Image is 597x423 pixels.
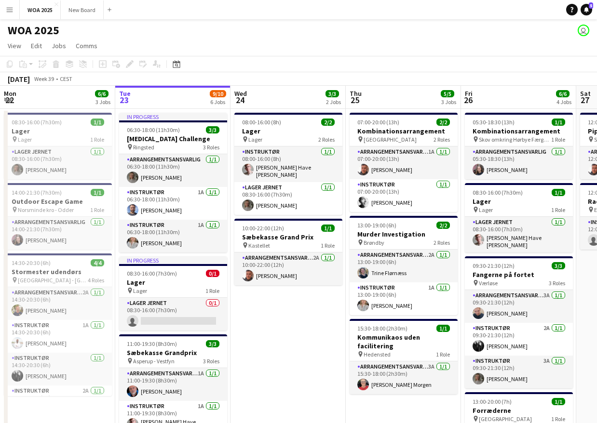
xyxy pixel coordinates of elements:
h1: WOA 2025 [8,23,59,38]
span: 2 Roles [434,136,450,143]
button: WOA 2025 [20,0,61,19]
div: 3 Jobs [441,98,456,106]
app-card-role: Instruktør1/108:00-16:00 (8h)[PERSON_NAME] Have [PERSON_NAME] [234,146,342,182]
app-card-role: Lager Jernet0/108:30-16:00 (7h30m) [119,298,227,330]
span: [GEOGRAPHIC_DATA] - [GEOGRAPHIC_DATA] [18,277,88,284]
span: 10:00-22:00 (12h) [242,225,284,232]
app-card-role: Instruktør2A1/114:30-20:30 (6h) [4,385,112,418]
span: 13:00-19:00 (6h) [357,222,396,229]
span: Sat [580,89,591,98]
app-job-card: 13:00-19:00 (6h)2/2Murder Investigation Brøndby2 RolesArrangementsansvarlig2A1/113:00-19:00 (6h)T... [350,216,458,315]
span: 26 [463,94,473,106]
span: 15:30-18:00 (2h30m) [357,325,407,332]
h3: Lager [465,197,573,206]
app-job-card: 10:00-22:00 (12h)1/1Sæbekasse Grand Prix Kastellet1 RoleArrangementsansvarlig2A1/110:00-22:00 (12... [234,219,342,285]
span: 1 Role [551,206,565,213]
app-card-role: Arrangementsansvarlig2A1/110:00-22:00 (12h)[PERSON_NAME] [234,252,342,285]
span: 06:30-18:00 (11h30m) [127,126,180,133]
div: 2 Jobs [326,98,341,106]
a: Edit [27,40,46,52]
app-card-role: Arrangementsansvarlig1/106:30-18:00 (11h30m)[PERSON_NAME] [119,154,227,187]
span: 3/3 [206,340,219,347]
div: 6 Jobs [210,98,226,106]
h3: Kombinationsarrangement [350,127,458,135]
app-card-role: Arrangementsansvarlig1/105:30-18:30 (13h)[PERSON_NAME] [465,146,573,179]
span: 1 Role [321,242,335,249]
div: [DATE] [8,74,30,84]
div: 07:00-20:00 (13h)2/2Kombinationsarrangement [GEOGRAPHIC_DATA]2 RolesArrangementsansvarlig1A1/107:... [350,113,458,212]
h3: Lager [4,127,112,135]
a: Comms [72,40,101,52]
app-card-role: Arrangementsansvarlig1A1/111:00-19:30 (8h30m)[PERSON_NAME] [119,368,227,401]
span: Tue [119,89,131,98]
h3: Lager [119,278,227,287]
span: 2 Roles [434,239,450,246]
span: Lager [248,136,262,143]
span: 6/6 [556,90,570,97]
span: 27 [579,94,591,106]
span: Ringsted [133,144,154,151]
span: Week 39 [32,75,56,82]
app-card-role: Instruktør2A1/109:30-21:30 (12h)[PERSON_NAME] [465,323,573,356]
span: 07:00-20:00 (13h) [357,119,399,126]
h3: Fangerne på fortet [465,270,573,279]
h3: Murder Investigation [350,230,458,238]
span: Lager [479,206,493,213]
span: 4/4 [91,259,104,266]
div: 05:30-18:30 (13h)1/1Kombinationsarrangement Skov omkring Hørbye Færgekro1 RoleArrangementsansvarl... [465,113,573,179]
app-job-card: 14:30-20:30 (6h)4/4Stormester udendørs [GEOGRAPHIC_DATA] - [GEOGRAPHIC_DATA]4 RolesArrangementsan... [4,253,112,396]
span: Skov omkring Hørbye Færgekro [479,136,551,143]
app-card-role: Instruktør1A1/106:30-18:00 (11h30m)[PERSON_NAME] [119,187,227,220]
h3: [MEDICAL_DATA] Challenge [119,134,227,143]
span: 3 Roles [549,279,565,287]
span: 24 [233,94,247,106]
span: Fri [465,89,473,98]
span: Asperup - Vestfyn [133,357,175,365]
span: Lager [18,136,32,143]
h3: Lager [234,127,342,135]
span: Kastellet [248,242,270,249]
div: 4 Jobs [556,98,571,106]
div: 08:30-16:00 (7h30m)1/1Lager Lager1 RoleLager Jernet1/108:30-16:00 (7h30m)[PERSON_NAME] [4,113,112,179]
span: 3 Roles [203,144,219,151]
app-job-card: 08:00-16:00 (8h)2/2Lager Lager2 RolesInstruktør1/108:00-16:00 (8h)[PERSON_NAME] Have [PERSON_NAME... [234,113,342,215]
span: 14:30-20:30 (6h) [12,259,51,266]
span: 4 Roles [88,277,104,284]
div: In progress06:30-18:00 (11h30m)3/3[MEDICAL_DATA] Challenge Ringsted3 RolesArrangementsansvarlig1/... [119,113,227,252]
span: Mon [4,89,16,98]
app-card-role: Lager Jernet1/108:30-16:00 (7h30m)[PERSON_NAME] [4,146,112,179]
span: 3/3 [326,90,339,97]
span: 0/1 [206,270,219,277]
app-card-role: Instruktør1A1/106:30-18:00 (11h30m)[PERSON_NAME] [119,220,227,252]
span: 5/5 [441,90,454,97]
a: View [4,40,25,52]
app-card-role: Arrangementsansvarlig1/114:00-21:30 (7h30m)[PERSON_NAME] [4,217,112,250]
span: 1/1 [436,325,450,332]
a: Jobs [48,40,70,52]
app-job-card: 14:00-21:30 (7h30m)1/1Outdoor Escape Game Norsminde kro - Odder1 RoleArrangementsansvarlig1/114:0... [4,183,112,250]
h3: Kombinationsarrangement [465,127,573,135]
h3: Outdoor Escape Game [4,197,112,206]
button: New Board [61,0,104,19]
span: Edit [31,41,42,50]
app-card-role: Instruktør1/107:00-20:00 (13h)[PERSON_NAME] [350,179,458,212]
span: 13:00-20:00 (7h) [473,398,512,405]
span: 14:00-21:30 (7h30m) [12,189,62,196]
span: [GEOGRAPHIC_DATA] [479,415,532,423]
span: Hedensted [364,351,391,358]
h3: Forræderne [465,406,573,415]
app-card-role: Arrangementsansvarlig2A1/113:00-19:00 (6h)Trine Flørnæss [350,250,458,282]
span: 1 Role [90,136,104,143]
span: Norsminde kro - Odder [18,206,74,213]
span: 08:30-16:00 (7h30m) [12,119,62,126]
span: 05:30-18:30 (13h) [473,119,515,126]
app-card-role: Arrangementsansvarlig1A1/107:00-20:00 (13h)[PERSON_NAME] [350,146,458,179]
span: 1/1 [91,189,104,196]
span: Thu [350,89,362,98]
app-card-role: Instruktør1A1/114:30-20:30 (6h)[PERSON_NAME] [4,320,112,353]
span: 2/2 [321,119,335,126]
span: 3 Roles [203,357,219,365]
